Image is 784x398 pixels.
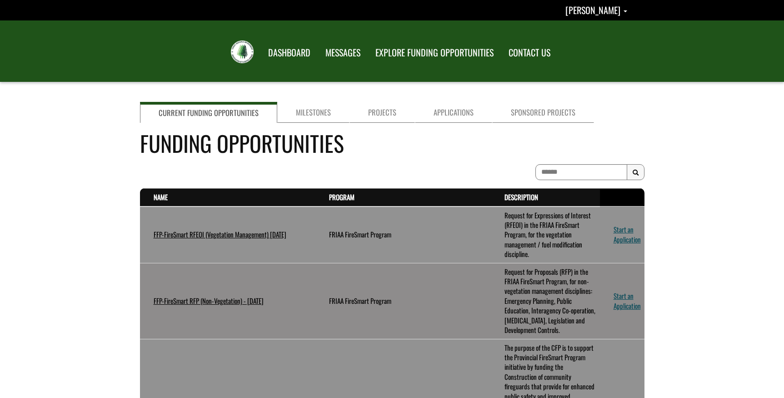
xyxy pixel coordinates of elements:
[140,263,315,339] td: FFP-FireSmart RFP (Non-Vegetation) - July 2025
[140,207,315,263] td: FFP-FireSmart RFEOI (Vegetation Management) July 2025
[154,296,264,306] a: FFP-FireSmart RFP (Non-Vegetation) - [DATE]
[154,229,286,239] a: FFP-FireSmart RFEOI (Vegetation Management) [DATE]
[502,41,557,64] a: CONTACT US
[504,192,538,202] a: Description
[154,192,168,202] a: Name
[614,224,641,244] a: Start an Application
[277,102,350,123] a: Milestones
[565,3,620,17] span: [PERSON_NAME]
[614,291,641,310] a: Start an Application
[315,263,491,339] td: FRIAA FireSmart Program
[492,102,594,123] a: Sponsored Projects
[140,127,644,159] h4: Funding Opportunities
[260,39,557,64] nav: Main Navigation
[491,263,600,339] td: Request for Proposals (RFP) in the FRIAA FireSmart Program, for non-vegetation management discipl...
[350,102,415,123] a: Projects
[231,40,254,63] img: FRIAA Submissions Portal
[415,102,492,123] a: Applications
[491,207,600,263] td: Request for Expressions of Interest (RFEOI) in the FRIAA FireSmart Program, for the vegetation ma...
[261,41,317,64] a: DASHBOARD
[627,164,644,181] button: Search Results
[315,207,491,263] td: FRIAA FireSmart Program
[319,41,367,64] a: MESSAGES
[369,41,500,64] a: EXPLORE FUNDING OPPORTUNITIES
[329,192,355,202] a: Program
[140,102,277,123] a: Current Funding Opportunities
[565,3,627,17] a: Shannon Sexsmith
